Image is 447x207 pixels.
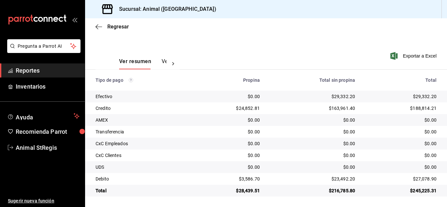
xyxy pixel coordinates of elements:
div: $27,078.90 [366,176,437,182]
span: Regresar [107,24,129,30]
div: $0.00 [366,129,437,135]
span: Sugerir nueva función [8,198,80,204]
div: CxC Clientes [96,152,189,159]
span: Animal StRegis [16,143,80,152]
div: $28,439.51 [200,187,260,194]
div: $0.00 [270,117,355,123]
button: Ver pagos [162,58,186,69]
div: UDS [96,164,189,170]
div: Total [96,187,189,194]
div: $24,852.81 [200,105,260,112]
div: $0.00 [200,164,260,170]
span: Reportes [16,66,80,75]
button: Regresar [96,24,129,30]
div: $216,785.80 [270,187,355,194]
div: Transferencia [96,129,189,135]
div: $23,492.20 [270,176,355,182]
div: Debito [96,176,189,182]
div: $0.00 [366,164,437,170]
svg: Los pagos realizados con Pay y otras terminales son montos brutos. [129,78,133,82]
div: $163,961.40 [270,105,355,112]
div: $29,332.20 [366,93,437,100]
span: Pregunta a Parrot AI [18,43,70,50]
div: $3,586.70 [200,176,260,182]
div: $0.00 [200,152,260,159]
div: Total sin propina [270,78,355,83]
div: $245,225.31 [366,187,437,194]
div: $0.00 [270,140,355,147]
div: $0.00 [200,93,260,100]
a: Pregunta a Parrot AI [5,47,80,54]
div: Propina [200,78,260,83]
button: Pregunta a Parrot AI [7,39,80,53]
div: $0.00 [270,164,355,170]
div: CxC Empleados [96,140,189,147]
button: open_drawer_menu [72,17,77,22]
div: $29,332.20 [270,93,355,100]
div: $0.00 [200,117,260,123]
div: $0.00 [366,117,437,123]
div: $0.00 [270,152,355,159]
div: navigation tabs [119,58,167,69]
span: Recomienda Parrot [16,127,80,136]
div: $0.00 [366,140,437,147]
span: Ayuda [16,112,71,120]
span: Inventarios [16,82,80,91]
div: Total [366,78,437,83]
h3: Sucursal: Animal ([GEOGRAPHIC_DATA]) [114,5,216,13]
button: Exportar a Excel [392,52,437,60]
div: $0.00 [200,129,260,135]
div: Efectivo [96,93,189,100]
div: $0.00 [366,152,437,159]
div: AMEX [96,117,189,123]
button: Ver resumen [119,58,151,69]
div: $188,814.21 [366,105,437,112]
div: Tipo de pago [96,78,189,83]
div: Credito [96,105,189,112]
div: $0.00 [270,129,355,135]
div: $0.00 [200,140,260,147]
